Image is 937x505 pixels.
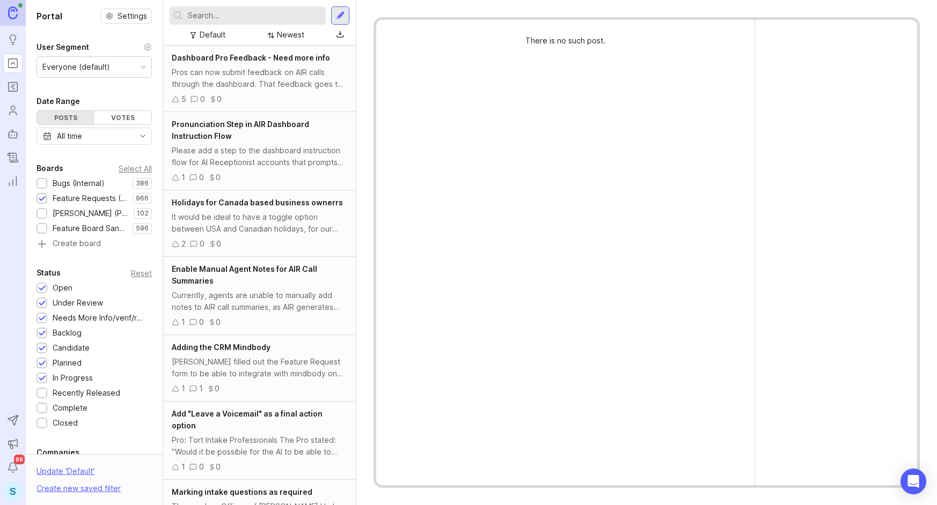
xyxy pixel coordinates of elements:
span: Settings [118,11,147,21]
div: [PERSON_NAME] filled out the Feature Request form to be able to integrate with mindbody on his AI... [172,356,347,380]
div: Votes [94,111,152,124]
div: Feature Requests (Internal) [53,192,127,204]
button: Announcements [3,434,23,454]
span: Marking intake questions as required [172,487,312,496]
div: Feature Board Sandbox [DATE] [53,222,127,234]
div: All time [57,130,82,142]
div: 1 [181,316,185,328]
a: Ideas [3,30,23,49]
p: 596 [136,224,149,233]
button: S [3,481,23,501]
a: Reporting [3,172,23,191]
div: 0 [199,316,204,328]
div: Update ' Default ' [36,465,94,482]
button: Notifications [3,458,23,477]
a: Pronunciation Step in AIR Dashboard Instruction FlowPlease add a step to the dashboard instructio... [163,112,356,190]
div: Pro: Tort Intake Professionals The Pro stated: "Would it be possible for the AI to be able to ask... [172,434,347,458]
p: 102 [137,209,149,218]
span: Adding the CRM Mindbody [172,343,270,352]
div: Backlog [53,327,82,339]
div: 0 [216,461,221,473]
span: 99 [14,455,25,464]
div: Create new saved filter [36,482,121,494]
div: Planned [53,357,82,369]
div: 1 [181,383,185,395]
div: Posts [37,111,94,124]
span: Dashboard Pro Feedback - Need more info [172,53,330,62]
a: Roadmaps [3,77,23,96]
div: Open Intercom Messenger [901,469,926,494]
div: 5 [181,93,186,105]
div: Recently Released [53,387,120,399]
div: Open [53,282,72,294]
span: Holidays for Canada based business ownerrs [172,198,343,207]
div: 2 [181,238,186,250]
span: Pronunciation Step in AIR Dashboard Instruction Flow [172,120,309,140]
div: Boards [36,162,63,175]
div: Select All [119,166,152,172]
div: Reset [131,270,152,276]
span: Add "Leave a Voicemail" as a final action option [172,409,323,430]
div: Needs More Info/verif/repro [53,312,147,324]
div: 0 [199,461,204,473]
img: Canny Home [8,6,18,19]
div: 1 [181,461,185,473]
div: 0 [216,238,221,250]
div: User Segment [36,41,89,54]
div: Pros can now submit feedback on AIR calls through the dashboard. That feedback goes to Client Sup... [172,66,347,90]
div: 1 [181,172,185,183]
a: Create board [36,240,152,249]
div: [PERSON_NAME] (Public) [53,207,128,219]
p: 966 [136,194,149,203]
div: 0 [217,93,222,105]
a: Dashboard Pro Feedback - Need more infoPros can now submit feedback on AIR calls through the dash... [163,46,356,112]
h1: Portal [36,10,62,23]
svg: toggle icon [134,132,151,140]
div: Bugs (Internal) [53,177,105,189]
a: Users [3,101,23,120]
div: Newest [277,29,304,41]
div: 0 [200,238,204,250]
a: Portal [3,54,23,73]
a: Add "Leave a Voicemail" as a final action optionPro: Tort Intake Professionals The Pro stated: "W... [163,402,356,480]
a: Holidays for Canada based business ownerrsIt would be ideal to have a toggle option between USA a... [163,190,356,257]
div: It would be ideal to have a toggle option between USA and Canadian holidays, for our Canadian bas... [172,211,347,235]
div: Currently, agents are unable to manually add notes to AIR call summaries, as AIR generates summar... [172,289,347,313]
div: Companies [36,446,79,459]
div: Default [200,29,225,41]
div: 0 [215,383,219,395]
a: Changelog [3,148,23,167]
div: 0 [199,172,204,183]
p: 386 [136,179,149,188]
div: Status [36,266,61,279]
div: Candidate [53,342,90,354]
div: Closed [53,417,78,429]
div: There is no such post. [393,37,737,44]
button: Settings [101,9,152,24]
span: Enable Manual Agent Notes for AIR Call Summaries [172,264,317,285]
input: Search... [188,10,321,21]
div: 0 [216,316,221,328]
div: 1 [199,383,203,395]
div: 0 [216,172,221,183]
button: Send to Autopilot [3,411,23,430]
div: 0 [200,93,205,105]
a: Enable Manual Agent Notes for AIR Call SummariesCurrently, agents are unable to manually add note... [163,257,356,335]
a: Adding the CRM Mindbody[PERSON_NAME] filled out the Feature Request form to be able to integrate ... [163,335,356,402]
div: Please add a step to the dashboard instruction flow for AI Receptionist accounts that prompts Pro... [172,145,347,168]
div: Complete [53,402,87,414]
div: Everyone (default) [42,61,110,73]
div: Date Range [36,95,80,108]
div: Under Review [53,297,103,309]
div: In Progress [53,372,93,384]
a: Autopilot [3,124,23,144]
